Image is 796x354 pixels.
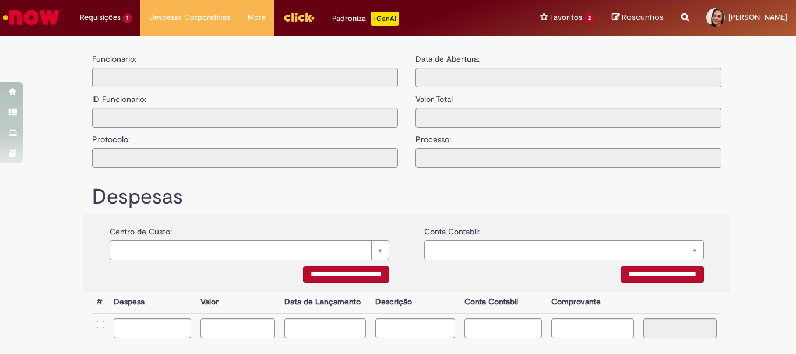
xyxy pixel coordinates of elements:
th: Comprovante [547,292,639,313]
span: [PERSON_NAME] [728,12,787,22]
p: +GenAi [371,12,399,26]
span: More [248,12,266,23]
label: ID Funcionario: [92,87,146,105]
img: click_logo_yellow_360x200.png [283,8,315,26]
label: Processo: [415,128,451,145]
span: Despesas Corporativas [149,12,230,23]
th: Data de Lançamento [280,292,371,313]
a: Limpar campo {0} [110,240,389,260]
span: 2 [584,13,594,23]
label: Conta Contabil: [424,220,480,237]
span: Rascunhos [622,12,664,23]
th: Conta Contabil [460,292,547,313]
span: Favoritos [550,12,582,23]
span: 1 [123,13,132,23]
label: Funcionario: [92,53,136,65]
span: Requisições [80,12,121,23]
label: Valor Total [415,87,453,105]
label: Protocolo: [92,128,130,145]
img: ServiceNow [1,6,61,29]
label: Centro de Custo: [110,220,172,237]
th: # [92,292,109,313]
th: Valor [196,292,279,313]
h1: Despesas [92,185,721,209]
th: Descrição [371,292,459,313]
label: Data de Abertura: [415,53,480,65]
div: Padroniza [332,12,399,26]
a: Limpar campo {0} [424,240,704,260]
th: Despesa [109,292,196,313]
a: Rascunhos [612,12,664,23]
